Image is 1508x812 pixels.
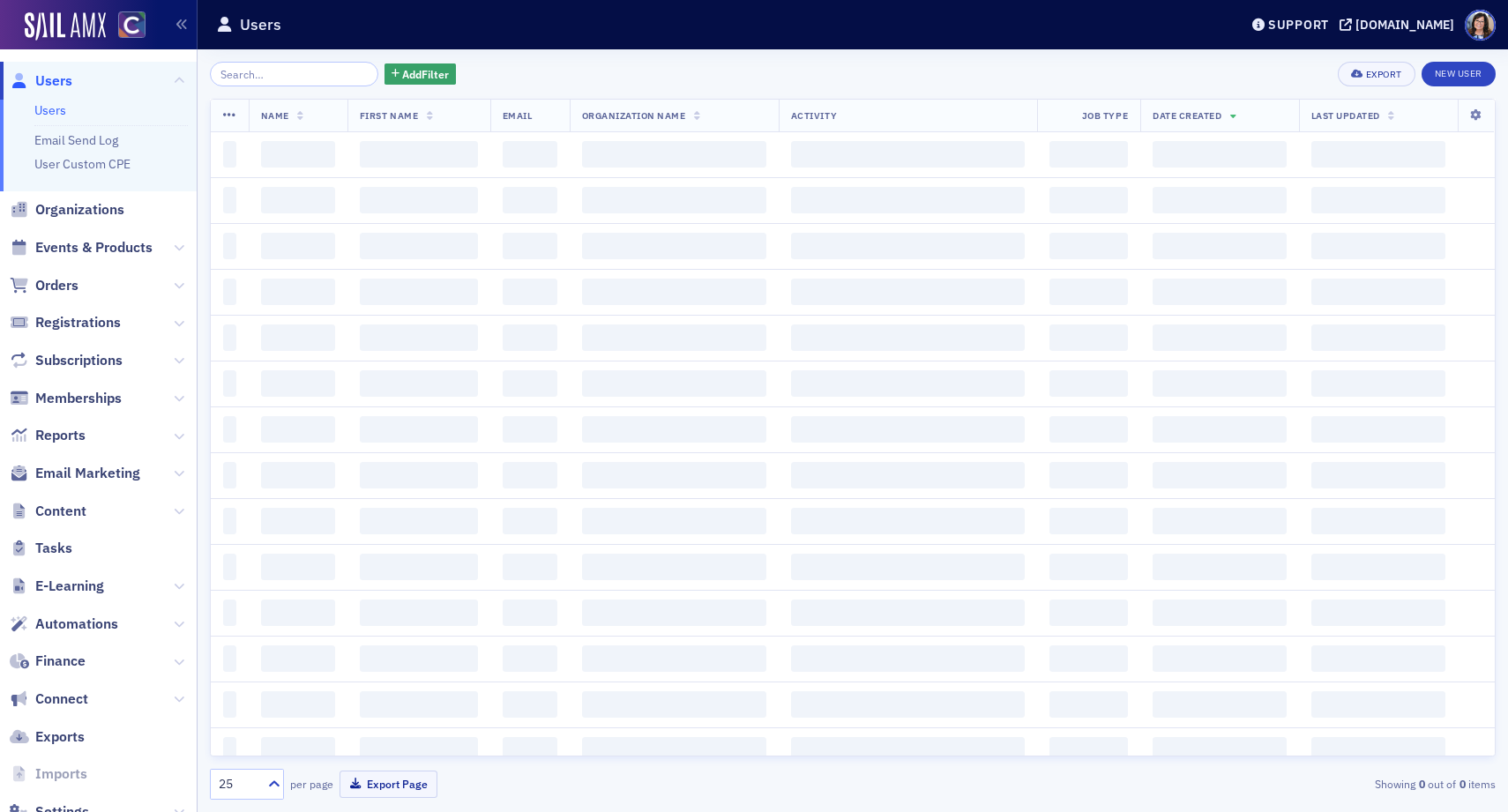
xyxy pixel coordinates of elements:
span: ‌ [261,691,335,718]
span: ‌ [223,691,236,718]
span: Users [35,71,72,91]
span: E-Learning [35,577,104,596]
a: View Homepage [106,11,146,41]
span: Organization Name [582,109,686,122]
button: AddFilter [384,63,457,86]
span: ‌ [1153,691,1287,718]
h1: Users [240,14,281,35]
span: ‌ [1049,554,1128,580]
span: ‌ [1311,645,1445,672]
span: ‌ [360,187,478,213]
span: ‌ [582,370,766,397]
span: Imports [35,764,87,784]
span: ‌ [1311,600,1445,626]
span: ‌ [261,508,335,534]
span: Content [35,502,86,521]
span: ‌ [1049,187,1128,213]
span: ‌ [223,279,236,305]
a: Finance [10,652,86,671]
div: Export [1366,70,1402,79]
span: ‌ [1311,141,1445,168]
span: First Name [360,109,418,122]
a: User Custom CPE [34,156,131,172]
span: ‌ [582,141,766,168]
span: Name [261,109,289,122]
span: ‌ [503,554,557,580]
a: Content [10,502,86,521]
span: ‌ [582,645,766,672]
span: ‌ [1153,462,1287,488]
span: Last Updated [1311,109,1380,122]
span: ‌ [360,554,478,580]
span: ‌ [1311,508,1445,534]
a: Email Send Log [34,132,118,148]
span: ‌ [503,370,557,397]
span: ‌ [1153,600,1287,626]
span: Connect [35,689,88,709]
img: SailAMX [118,11,146,39]
span: ‌ [1153,737,1287,764]
span: ‌ [582,279,766,305]
span: ‌ [360,462,478,488]
a: Organizations [10,200,124,220]
span: ‌ [582,691,766,718]
span: ‌ [582,416,766,443]
a: Users [10,71,72,91]
strong: 0 [1456,776,1468,792]
span: Activity [791,109,837,122]
span: ‌ [1049,279,1128,305]
a: Registrations [10,313,121,332]
span: Reports [35,426,86,445]
span: ‌ [261,554,335,580]
span: ‌ [1049,691,1128,718]
span: ‌ [1049,508,1128,534]
a: Orders [10,276,78,295]
a: Events & Products [10,238,153,257]
input: Search… [210,62,378,86]
span: Organizations [35,200,124,220]
span: Job Type [1082,109,1128,122]
span: ‌ [1049,416,1128,443]
span: Email [503,109,533,122]
span: ‌ [261,370,335,397]
span: ‌ [791,187,1025,213]
span: ‌ [360,141,478,168]
span: ‌ [1311,279,1445,305]
strong: 0 [1415,776,1428,792]
span: ‌ [791,416,1025,443]
span: ‌ [1153,508,1287,534]
span: ‌ [1049,233,1128,259]
span: ‌ [223,462,236,488]
span: ‌ [1311,233,1445,259]
span: ‌ [582,462,766,488]
span: ‌ [223,508,236,534]
span: ‌ [1311,554,1445,580]
span: ‌ [503,645,557,672]
span: ‌ [261,600,335,626]
span: ‌ [1049,141,1128,168]
span: ‌ [1153,324,1287,351]
span: Memberships [35,389,122,408]
span: ‌ [223,187,236,213]
span: ‌ [503,508,557,534]
span: ‌ [1153,645,1287,672]
a: Subscriptions [10,351,123,370]
span: Registrations [35,313,121,332]
div: Showing out of items [1079,776,1496,792]
span: Date Created [1153,109,1221,122]
span: ‌ [261,279,335,305]
span: ‌ [261,645,335,672]
span: ‌ [1049,462,1128,488]
a: Users [34,102,66,118]
span: ‌ [1311,737,1445,764]
span: ‌ [261,233,335,259]
a: Imports [10,764,87,784]
span: ‌ [1153,554,1287,580]
span: ‌ [1049,645,1128,672]
span: ‌ [360,600,478,626]
span: ‌ [1153,279,1287,305]
div: Support [1268,17,1329,33]
span: ‌ [1311,370,1445,397]
span: ‌ [261,187,335,213]
span: ‌ [791,737,1025,764]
